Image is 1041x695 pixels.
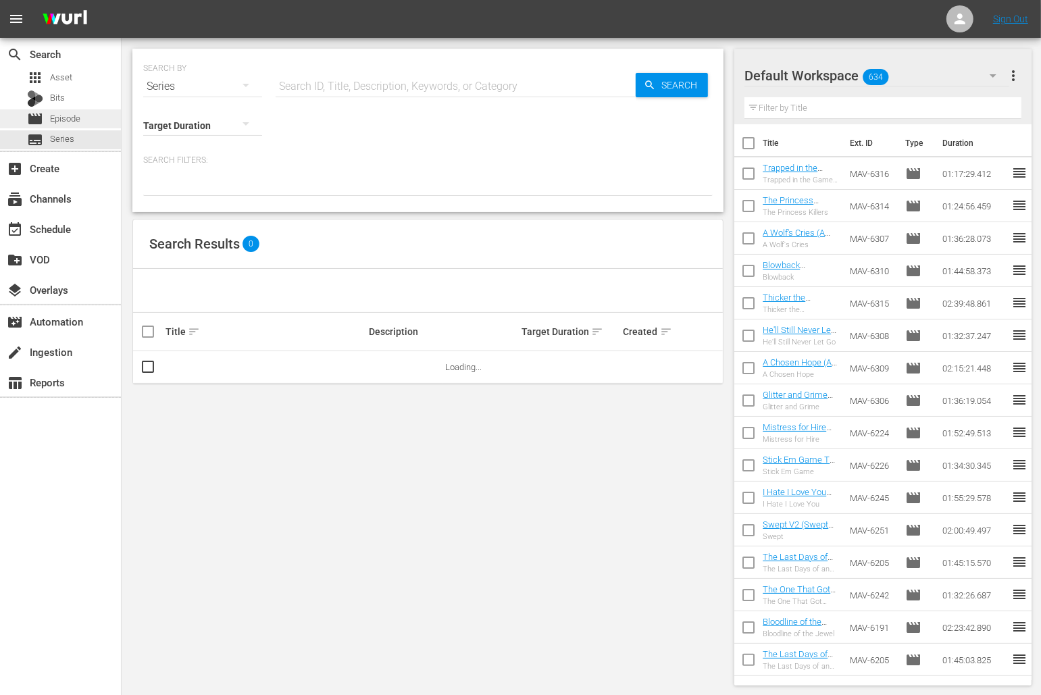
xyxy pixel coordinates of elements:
[763,176,838,184] div: Trapped in the Game: Fool Me Once
[763,195,832,236] a: The Princess Killers (The Princess Killers #Roku (VARIANT))
[763,584,836,635] a: The One That Got Away TV-14 (The One That Got Away TV-14 #Roku (VARIANT))
[897,124,934,162] th: Type
[844,319,900,352] td: MAV-6308
[763,403,838,411] div: Glitter and Grime
[937,579,1011,611] td: 01:32:26.687
[905,263,921,279] span: Episode
[844,384,900,417] td: MAV-6306
[1011,651,1027,667] span: reorder
[1011,392,1027,408] span: reorder
[1011,521,1027,538] span: reorder
[905,555,921,571] span: Episode
[905,392,921,409] span: Episode
[1005,59,1021,92] button: more_vert
[1011,586,1027,602] span: reorder
[7,314,23,330] span: Automation
[844,157,900,190] td: MAV-6316
[844,417,900,449] td: MAV-6224
[149,236,240,252] span: Search Results
[937,384,1011,417] td: 01:36:19.054
[905,425,921,441] span: Episode
[937,352,1011,384] td: 02:15:21.448
[7,161,23,177] span: Create
[50,112,80,126] span: Episode
[1011,230,1027,246] span: reorder
[937,449,1011,482] td: 01:34:30.345
[143,68,262,105] div: Series
[763,305,838,314] div: Thicker the [PERSON_NAME] the Sweeter the Juice 2
[369,326,517,337] div: Description
[937,319,1011,352] td: 01:32:37.247
[8,11,24,27] span: menu
[763,629,838,638] div: Bloodline of the Jewel
[763,617,837,667] a: Bloodline of the Jewel TV-14 (Bloodline of the Jewel TV-14 #Roku (VARIANT))
[763,163,835,224] a: Trapped in the Game: Fool Me Once (Trapped in the Game: Fool Me Once #Roku (VARIANT))
[656,73,708,97] span: Search
[763,532,838,541] div: Swept
[844,579,900,611] td: MAV-6242
[763,273,838,282] div: Blowback
[1011,197,1027,213] span: reorder
[32,3,97,35] img: ans4CAIJ8jUAAAAAAAAAAAAAAAAAAAAAAAAgQb4GAAAAAAAAAAAAAAAAAAAAAAAAJMjXAAAAAAAAAAAAAAAAAAAAAAAAgAT5G...
[763,422,836,463] a: Mistress for Hire TV-14 (Mistress for Hire TV-14 #Roku (VARIANT))
[905,652,921,668] span: Episode
[445,362,482,372] span: Loading...
[763,357,837,388] a: A Chosen Hope (A Chosen Hope #Roku (VARIANT))
[844,514,900,546] td: MAV-6251
[763,325,836,365] a: He'll Still Never Let Go (He'll Still Never Let Go #Roku (VARIANT))
[905,328,921,344] span: Episode
[7,222,23,238] span: Schedule
[844,644,900,676] td: MAV-6205
[905,619,921,636] span: Episode
[763,370,838,379] div: A Chosen Hope
[905,457,921,473] span: Episode
[937,417,1011,449] td: 01:52:49.513
[905,165,921,182] span: Episode
[763,390,833,420] a: Glitter and Grime (Glitter and Grime #Roku (VARIANT))
[763,552,836,602] a: The Last Days of an Escort TV-14 V2 (The Last Days of an Escort TV-14 #Roku (VARIANT))
[1011,619,1027,635] span: reorder
[937,546,1011,579] td: 01:45:15.570
[905,522,921,538] span: Episode
[7,375,23,391] span: Reports
[143,155,713,166] p: Search Filters:
[1011,554,1027,570] span: reorder
[763,597,838,606] div: The One That Got Away
[744,57,1009,95] div: Default Workspace
[844,546,900,579] td: MAV-6205
[844,611,900,644] td: MAV-6191
[27,111,43,127] span: Episode
[905,198,921,214] span: Episode
[937,611,1011,644] td: 02:23:42.890
[763,662,838,671] div: The Last Days of an Escort
[844,352,900,384] td: MAV-6309
[937,190,1011,222] td: 01:24:56.459
[243,236,259,252] span: 0
[763,338,838,346] div: He'll Still Never Let Go
[763,228,834,258] a: A Wolf's Cries (A Wolf's Cries #Roku (VARIANT))
[763,260,829,290] a: Blowback (Blowback #Roku (VARIANT))
[188,326,200,338] span: sort
[905,490,921,506] span: Episode
[660,326,672,338] span: sort
[7,282,23,299] span: Overlays
[905,295,921,311] span: Episode
[7,47,23,63] span: Search
[1011,424,1027,440] span: reorder
[937,157,1011,190] td: 01:17:29.412
[50,71,72,84] span: Asset
[7,191,23,207] span: Channels
[1011,294,1027,311] span: reorder
[1005,68,1021,84] span: more_vert
[993,14,1028,24] a: Sign Out
[844,482,900,514] td: MAV-6245
[1011,327,1027,343] span: reorder
[763,487,837,527] a: I Hate I Love You TV-14 (I Hate I Love You TV-14 #Roku (VARIANT))
[1011,457,1027,473] span: reorder
[763,124,841,162] th: Title
[905,360,921,376] span: Episode
[763,435,838,444] div: Mistress for Hire
[522,324,619,340] div: Target Duration
[7,344,23,361] span: Ingestion
[844,190,900,222] td: MAV-6314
